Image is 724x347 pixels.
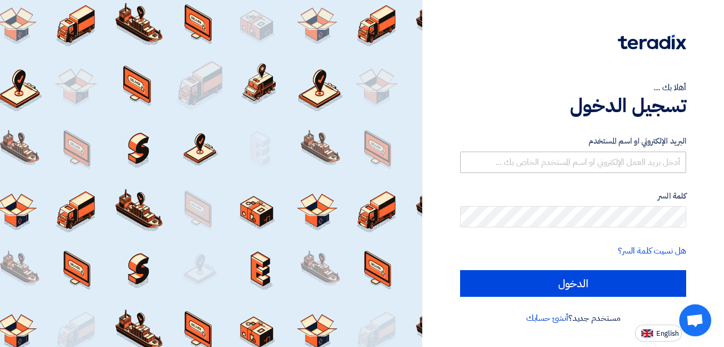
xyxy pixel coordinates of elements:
[526,312,568,325] a: أنشئ حسابك
[635,325,682,342] button: English
[460,270,686,297] input: الدخول
[618,245,686,257] a: هل نسيت كلمة السر؟
[460,94,686,117] h1: تسجيل الدخول
[460,81,686,94] div: أهلا بك ...
[679,304,711,336] div: Open chat
[460,135,686,147] label: البريد الإلكتروني او اسم المستخدم
[618,35,686,50] img: Teradix logo
[460,152,686,173] input: أدخل بريد العمل الإلكتروني او اسم المستخدم الخاص بك ...
[656,330,679,337] span: English
[460,312,686,325] div: مستخدم جديد؟
[460,190,686,202] label: كلمة السر
[641,329,653,337] img: en-US.png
